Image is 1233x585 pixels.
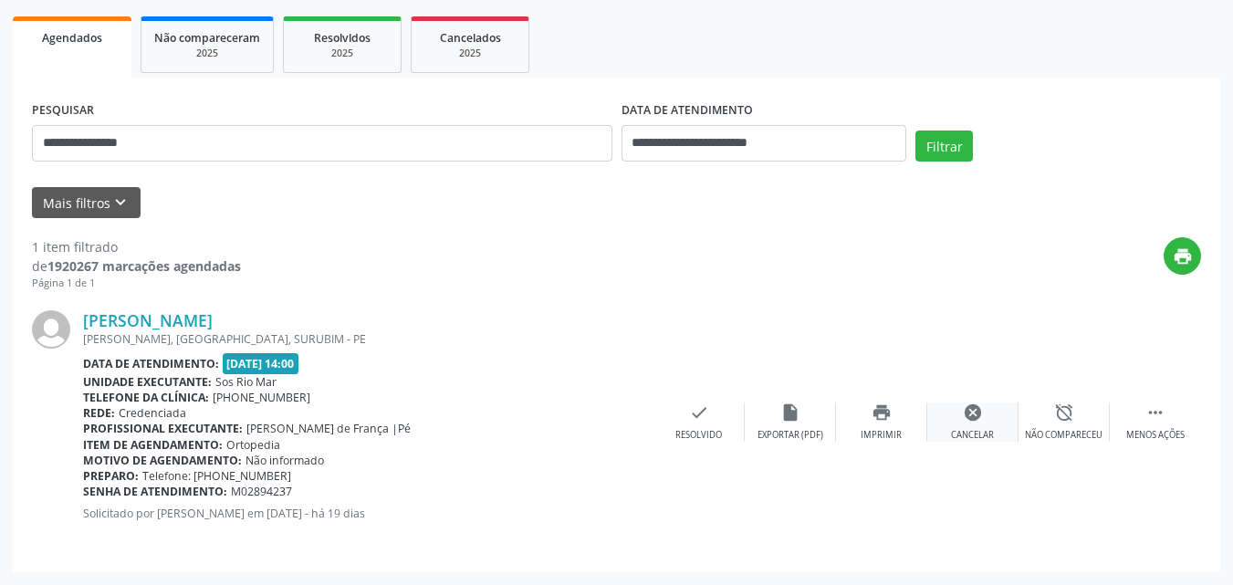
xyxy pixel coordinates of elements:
div: 2025 [424,47,516,60]
div: [PERSON_NAME], [GEOGRAPHIC_DATA], SURUBIM - PE [83,331,653,347]
label: DATA DE ATENDIMENTO [622,97,753,125]
i: cancel [963,402,983,423]
span: Credenciada [119,405,186,421]
span: Não compareceram [154,30,260,46]
div: Página 1 de 1 [32,276,241,291]
div: de [32,256,241,276]
span: Cancelados [440,30,501,46]
button: print [1164,237,1201,275]
div: 2025 [154,47,260,60]
span: [DATE] 14:00 [223,353,299,374]
b: Senha de atendimento: [83,484,227,499]
i: keyboard_arrow_down [110,193,131,213]
button: Filtrar [915,131,973,162]
div: Imprimir [861,429,902,442]
i: check [689,402,709,423]
span: Não informado [246,453,324,468]
span: [PHONE_NUMBER] [213,390,310,405]
b: Telefone da clínica: [83,390,209,405]
img: img [32,310,70,349]
i:  [1145,402,1165,423]
div: Não compareceu [1025,429,1102,442]
b: Item de agendamento: [83,437,223,453]
i: print [872,402,892,423]
span: Telefone: [PHONE_NUMBER] [142,468,291,484]
b: Unidade executante: [83,374,212,390]
span: Sos Rio Mar [215,374,277,390]
strong: 1920267 marcações agendadas [47,257,241,275]
b: Rede: [83,405,115,421]
div: Cancelar [951,429,994,442]
b: Data de atendimento: [83,356,219,371]
b: Profissional executante: [83,421,243,436]
i: print [1173,246,1193,266]
p: Solicitado por [PERSON_NAME] em [DATE] - há 19 dias [83,506,653,521]
b: Motivo de agendamento: [83,453,242,468]
div: Exportar (PDF) [758,429,823,442]
span: Ortopedia [226,437,280,453]
b: Preparo: [83,468,139,484]
button: Mais filtroskeyboard_arrow_down [32,187,141,219]
span: Agendados [42,30,102,46]
label: PESQUISAR [32,97,94,125]
i: alarm_off [1054,402,1074,423]
a: [PERSON_NAME] [83,310,213,330]
div: 1 item filtrado [32,237,241,256]
span: Resolvidos [314,30,371,46]
span: M02894237 [231,484,292,499]
span: [PERSON_NAME] de França |Pé [246,421,411,436]
div: 2025 [297,47,388,60]
div: Resolvido [675,429,722,442]
i: insert_drive_file [780,402,800,423]
div: Menos ações [1126,429,1185,442]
